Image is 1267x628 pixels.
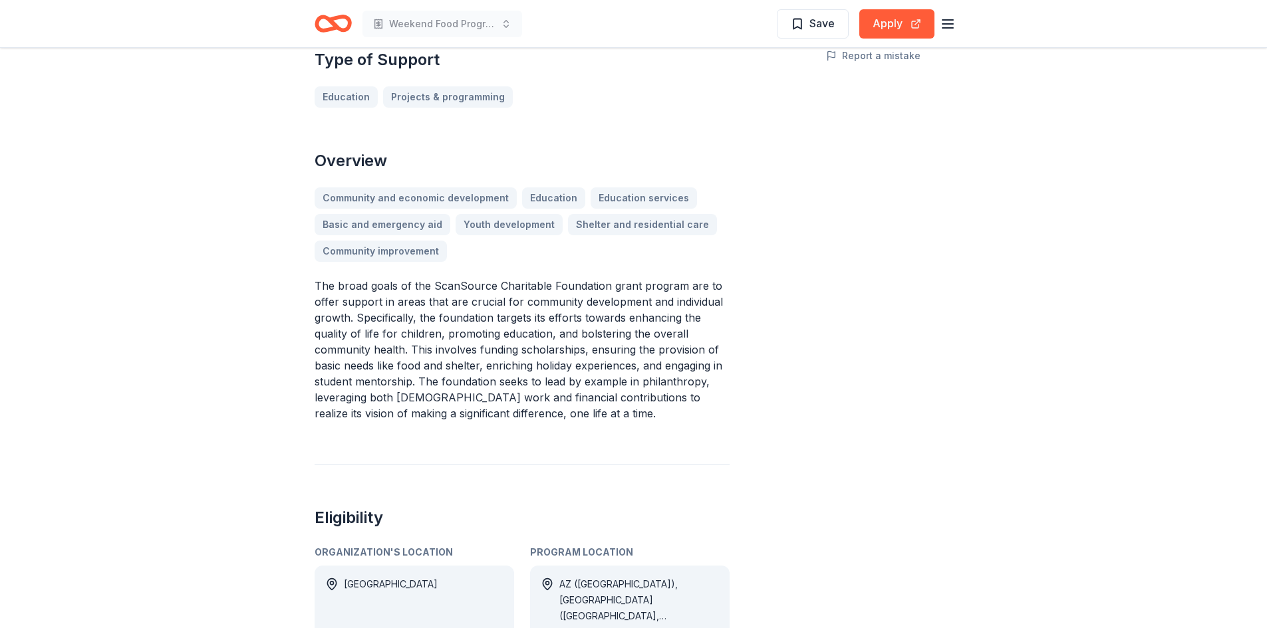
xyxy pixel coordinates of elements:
h2: Eligibility [315,507,730,528]
a: Projects & programming [383,86,513,108]
div: Program Location [530,544,730,560]
button: Weekend Food Program [362,11,522,37]
a: Education [315,86,378,108]
button: Report a mistake [826,48,920,64]
span: Weekend Food Program [389,16,495,32]
a: Home [315,8,352,39]
div: AZ ([GEOGRAPHIC_DATA]), [GEOGRAPHIC_DATA] ([GEOGRAPHIC_DATA], [GEOGRAPHIC_DATA]), [GEOGRAPHIC_DAT... [559,576,719,624]
button: Save [777,9,849,39]
h2: Overview [315,150,730,171]
h2: Type of Support [315,49,730,70]
button: Apply [859,9,934,39]
span: Save [809,15,835,32]
p: The broad goals of the ScanSource Charitable Foundation grant program are to offer support in are... [315,278,730,421]
div: Organization's Location [315,544,514,560]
